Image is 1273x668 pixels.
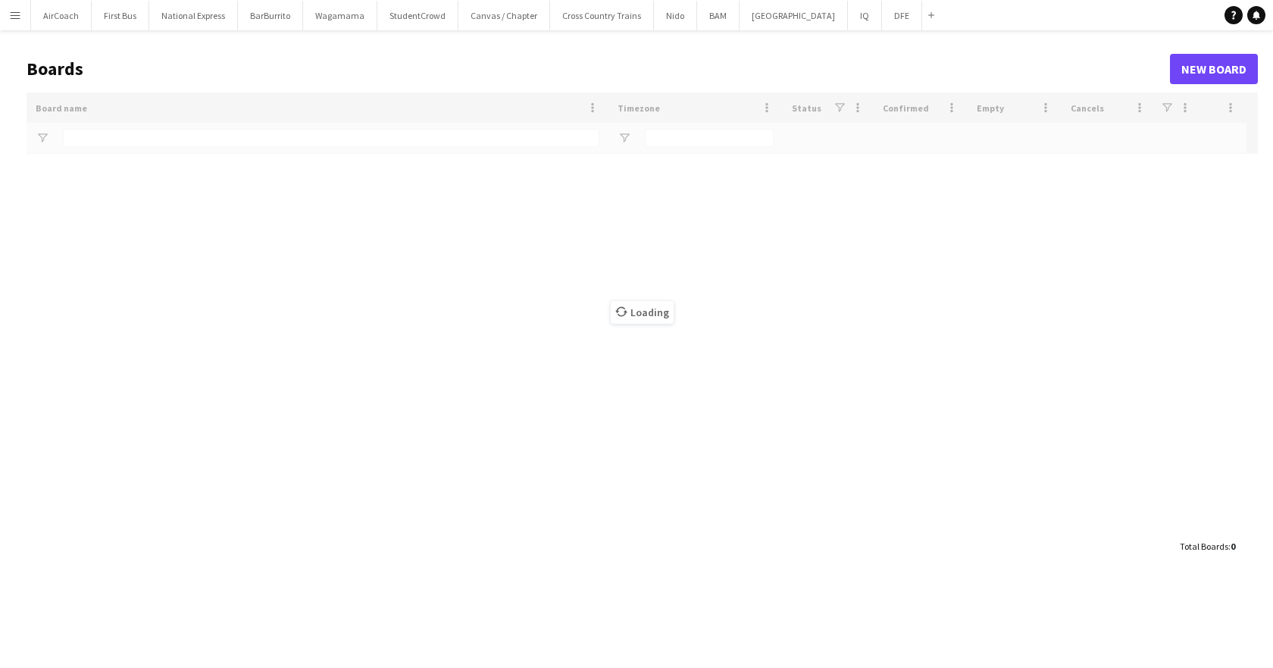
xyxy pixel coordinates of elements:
a: New Board [1170,54,1258,84]
button: First Bus [92,1,149,30]
button: BAM [697,1,740,30]
div: : [1180,532,1235,561]
button: Canvas / Chapter [458,1,550,30]
button: Cross Country Trains [550,1,654,30]
button: IQ [848,1,882,30]
span: Loading [611,301,674,324]
button: Nido [654,1,697,30]
button: Wagamama [303,1,377,30]
button: AirCoach [31,1,92,30]
button: DFE [882,1,922,30]
button: [GEOGRAPHIC_DATA] [740,1,848,30]
button: National Express [149,1,238,30]
h1: Boards [27,58,1170,80]
button: BarBurrito [238,1,303,30]
button: StudentCrowd [377,1,458,30]
span: 0 [1231,541,1235,552]
span: Total Boards [1180,541,1228,552]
